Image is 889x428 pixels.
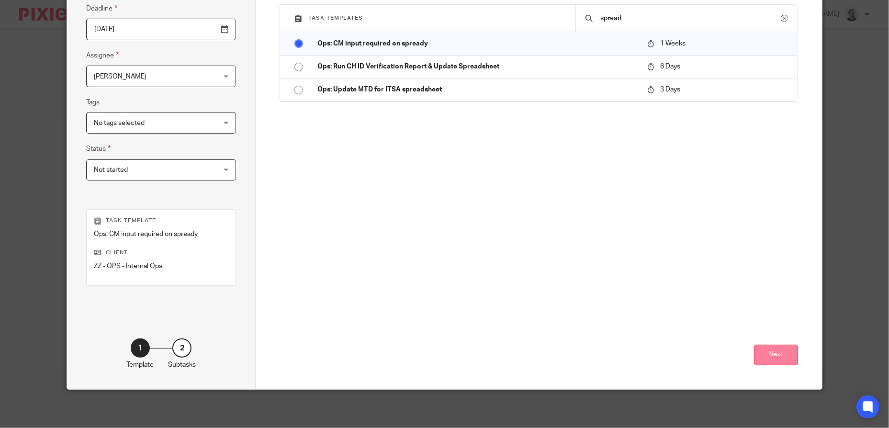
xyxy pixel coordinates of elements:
span: 6 Days [661,63,681,70]
p: Client [94,249,228,257]
span: 3 Days [661,86,681,93]
p: Template [126,360,154,370]
span: 1 Weeks [661,40,686,47]
p: Ops: CM input required on spready [317,39,637,48]
label: Deadline [86,3,117,14]
p: Subtasks [168,360,196,370]
label: Tags [86,98,100,107]
div: 2 [172,338,191,358]
button: Next [754,345,798,365]
p: Task template [94,217,228,225]
label: Assignee [86,50,119,61]
p: Ops: Update MTD for ITSA spreadsheet [317,85,637,94]
span: [PERSON_NAME] [94,73,146,80]
div: 1 [131,338,150,358]
label: Status [86,143,111,154]
p: Ops: CM input required on spready [94,229,228,239]
input: Use the arrow keys to pick a date [86,19,236,40]
p: Ops: Run CH ID Verification Report & Update Spreadsheet [317,62,637,71]
input: Search... [600,13,781,23]
span: Not started [94,167,128,173]
span: Task templates [308,15,363,21]
p: ZZ - OPS - Internal Ops [94,261,228,271]
span: No tags selected [94,120,145,126]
